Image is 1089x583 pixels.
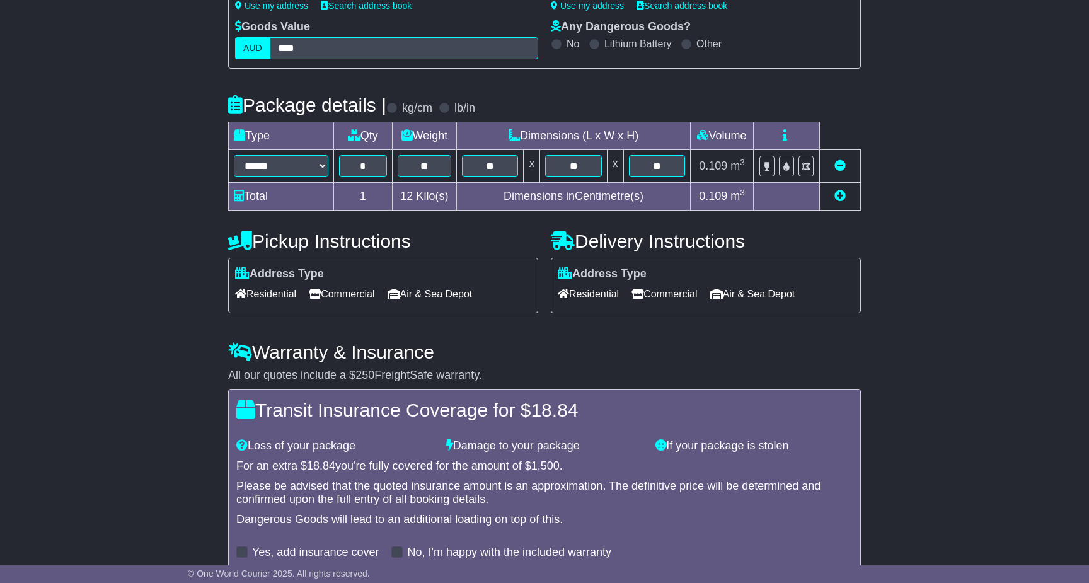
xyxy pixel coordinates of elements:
[457,183,691,211] td: Dimensions in Centimetre(s)
[392,122,457,150] td: Weight
[321,1,412,11] a: Search address book
[834,159,846,172] a: Remove this item
[355,369,374,381] span: 250
[524,150,540,183] td: x
[228,342,861,362] h4: Warranty & Insurance
[551,231,861,251] h4: Delivery Instructions
[236,459,853,473] div: For an extra $ you're fully covered for the amount of $ .
[558,284,619,304] span: Residential
[696,38,722,50] label: Other
[740,158,745,167] sup: 3
[236,400,853,420] h4: Transit Insurance Coverage for $
[604,38,672,50] label: Lithium Battery
[699,190,727,202] span: 0.109
[229,183,334,211] td: Total
[558,267,647,281] label: Address Type
[230,439,440,453] div: Loss of your package
[236,513,853,527] div: Dangerous Goods will lead to an additional loading on top of this.
[454,101,475,115] label: lb/in
[228,231,538,251] h4: Pickup Instructions
[631,284,697,304] span: Commercial
[252,546,379,560] label: Yes, add insurance cover
[834,190,846,202] a: Add new item
[400,190,413,202] span: 12
[229,122,334,150] td: Type
[730,159,745,172] span: m
[235,1,308,11] a: Use my address
[407,546,611,560] label: No, I'm happy with the included warranty
[235,20,310,34] label: Goods Value
[235,37,270,59] label: AUD
[690,122,753,150] td: Volume
[649,439,859,453] div: If your package is stolen
[235,267,324,281] label: Address Type
[531,459,560,472] span: 1,500
[637,1,727,11] a: Search address book
[236,480,853,507] div: Please be advised that the quoted insurance amount is an approximation. The definitive price will...
[551,20,691,34] label: Any Dangerous Goods?
[388,284,473,304] span: Air & Sea Depot
[567,38,579,50] label: No
[730,190,745,202] span: m
[440,439,650,453] div: Damage to your package
[334,122,393,150] td: Qty
[309,284,374,304] span: Commercial
[228,95,386,115] h4: Package details |
[307,459,335,472] span: 18.84
[188,569,370,579] span: © One World Courier 2025. All rights reserved.
[228,369,861,383] div: All our quotes include a $ FreightSafe warranty.
[740,188,745,197] sup: 3
[392,183,457,211] td: Kilo(s)
[235,284,296,304] span: Residential
[457,122,691,150] td: Dimensions (L x W x H)
[699,159,727,172] span: 0.109
[710,284,795,304] span: Air & Sea Depot
[607,150,623,183] td: x
[334,183,393,211] td: 1
[402,101,432,115] label: kg/cm
[531,400,578,420] span: 18.84
[551,1,624,11] a: Use my address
